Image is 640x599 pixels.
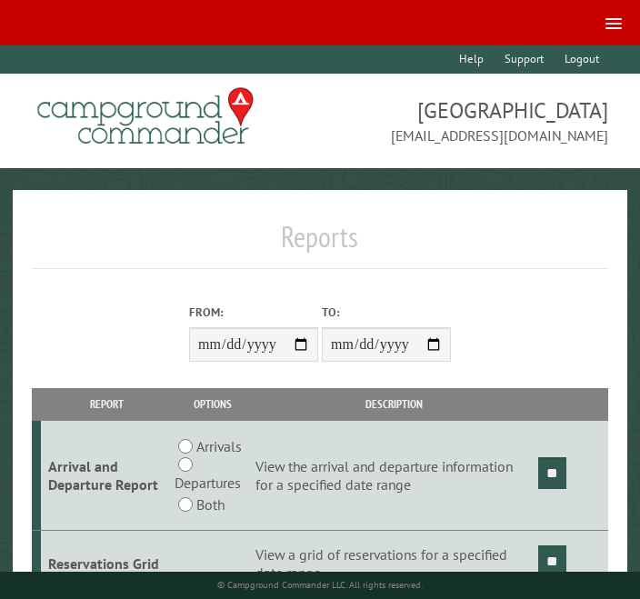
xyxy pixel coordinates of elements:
h1: Reports [32,219,608,269]
small: © Campground Commander LLC. All rights reserved. [217,579,423,591]
label: From: [189,304,318,321]
a: Support [495,45,552,74]
td: View the arrival and departure information for a specified date range [253,420,535,530]
img: Campground Commander [32,81,259,152]
a: Help [450,45,492,74]
th: Options [172,388,253,420]
label: To: [322,304,451,321]
th: Description [253,388,535,420]
label: Departures [175,472,241,494]
a: Logout [556,45,608,74]
td: View a grid of reservations for a specified date range [253,530,535,596]
span: [GEOGRAPHIC_DATA] [EMAIL_ADDRESS][DOMAIN_NAME] [320,95,608,146]
td: Arrival and Departure Report [41,420,172,530]
label: Both [196,494,225,515]
td: Reservations Grid [41,530,172,596]
th: Report [41,388,172,420]
label: Arrivals [196,435,242,457]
